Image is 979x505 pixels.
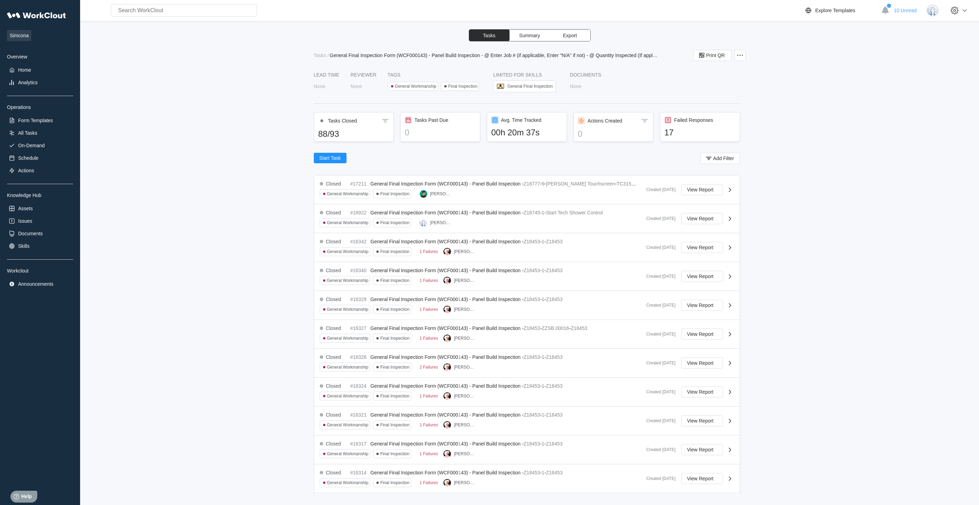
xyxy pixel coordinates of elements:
[326,268,341,273] div: Closed
[615,181,617,187] span: -
[458,239,461,244] mark: 1
[454,365,475,370] div: [PERSON_NAME]
[578,129,649,139] div: 0
[443,306,451,313] img: user-4.png
[542,354,544,360] mark: 1
[350,297,368,302] div: #16329
[443,450,451,458] img: user-4.png
[641,216,676,221] div: Created [DATE]
[314,53,328,58] a: Tasks
[523,470,540,475] mark: Z18453
[493,72,559,78] div: LIMITED FOR SKILLS
[681,444,723,455] button: View Report
[641,361,676,365] div: Created [DATE]
[111,4,257,17] input: Search WorkClout
[461,239,523,244] span: 43) - Panel Build Inspection -
[563,33,577,38] span: Export
[693,50,732,61] button: Print QR
[641,332,676,337] div: Created [DATE]
[546,268,562,273] mark: Z18453
[461,470,523,475] span: 43) - Panel Build Inspection -
[314,175,740,204] a: Closed#17211General Final Inspection Form (WCF000143) - Panel Build Inspection -Z18777-9-[PERSON_...
[7,78,73,87] a: Analytics
[314,378,740,407] a: Closed#16324General Final Inspection Form (WCF000143) - Panel Build Inspection -Z18453-1-Z18453Ge...
[314,320,740,349] a: Closed#16327General Final Inspection Form (WCF000143) - Panel Build Inspection -Z18453-ZZSB.00016...
[542,210,544,215] mark: 1
[314,349,740,378] a: Closed#16326General Final Inspection Form (WCF000143) - Panel Build Inspection -Z18453-1-Z18453Ge...
[461,412,523,418] span: 43) - Panel Build Inspection -
[501,117,542,123] div: Avg. Time Tracked
[523,297,540,302] mark: Z18453
[681,184,723,195] button: View Report
[540,412,542,418] span: -
[523,412,540,418] mark: Z18453
[350,325,368,331] div: #16327
[388,72,482,78] div: Tags
[665,128,736,137] div: 17
[18,67,31,73] div: Home
[430,220,452,225] div: [PERSON_NAME]
[371,441,458,447] span: General Final Inspection Form (WCF000
[18,281,53,287] div: Announcements
[18,168,34,173] div: Actions
[327,394,368,399] div: General Workmanship
[350,383,368,389] div: #16324
[681,357,723,369] button: View Report
[546,181,615,187] mark: [PERSON_NAME] Touchscreen
[544,470,546,475] span: -
[540,268,542,273] span: -
[687,332,714,337] span: View Report
[420,190,427,198] img: user.png
[314,233,740,262] a: Closed#16342General Final Inspection Form (WCF000143) - Panel Build Inspection -Z18453-1-Z18453Ge...
[380,423,410,427] div: Final Inspection
[588,118,622,124] div: Actions Created
[461,297,523,302] span: 43) - Panel Build Inspection -
[454,249,475,254] div: [PERSON_NAME]
[713,156,734,161] span: Add Filter
[523,268,540,273] mark: Z18453
[681,213,723,224] button: View Report
[681,271,723,282] button: View Report
[18,130,37,136] div: All Tasks
[540,383,542,389] span: -
[550,30,590,41] button: Export
[371,412,458,418] span: General Final Inspection Form (WCF000
[454,480,475,485] div: [PERSON_NAME]
[540,181,542,187] span: -
[18,206,33,211] div: Assets
[544,239,546,244] span: -
[687,274,714,279] span: View Report
[371,470,458,475] span: General Final Inspection Form (WCF000
[314,435,740,464] a: Closed#16317General Final Inspection Form (WCF000143) - Panel Build Inspection -Z18453-1-Z18453Ge...
[371,325,524,331] span: General Final Inspection Form (WCF000143) - Panel Build Inspection -
[7,153,73,163] a: Schedule
[706,53,725,58] span: Print QR
[327,365,368,370] div: General Workmanship
[815,8,855,13] div: Explore Templates
[18,218,32,224] div: Issues
[18,155,38,161] div: Schedule
[681,329,723,340] button: View Report
[326,354,341,360] div: Closed
[405,128,476,137] div: 0
[326,470,341,475] div: Closed
[687,476,714,481] span: View Report
[350,181,368,187] div: #17211
[420,249,438,254] div: 1 Failures
[380,249,410,254] div: Final Inspection
[430,191,452,196] div: [PERSON_NAME]
[496,82,505,90] img: cetificate.png
[542,239,544,244] mark: 1
[569,325,571,331] span: -
[371,239,458,244] span: General Final Inspection Form (WCF000
[327,480,368,485] div: General Workmanship
[18,80,38,85] div: Analytics
[326,210,341,215] div: Closed
[542,383,544,389] mark: 1
[314,262,740,291] a: Closed#16340General Final Inspection Form (WCF000143) - Panel Build Inspection -Z18453-1-Z18453Ge...
[350,354,368,360] div: #16326
[674,117,713,123] div: Failed Responses
[544,210,546,215] span: -
[314,53,326,58] div: Tasks
[7,268,73,274] div: Workclout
